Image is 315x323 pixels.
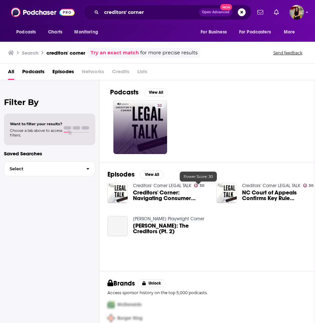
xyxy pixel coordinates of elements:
span: For Podcasters [239,27,271,37]
h3: Search [22,50,38,56]
p: Access sponsor history on the top 5,000 podcasts. [107,290,307,295]
button: Send feedback [271,50,304,56]
span: Charts [48,27,62,37]
a: Brendan Moir's Playwright Corner [133,216,204,222]
span: Lists [137,66,147,80]
span: McDonalds [117,302,142,307]
span: 30 [157,103,162,109]
a: Episodes [52,66,74,80]
img: User Profile [289,5,304,20]
h2: Brands [107,279,135,288]
a: 30 [303,184,314,188]
button: open menu [12,26,44,38]
button: Select [4,161,95,176]
span: 30 [309,184,313,187]
a: Show notifications dropdown [271,7,282,18]
input: Search podcasts, credits, & more... [101,7,199,18]
a: August Strindberg: The Creditors (Pt. 2) [107,216,128,236]
img: Creditors' Corner: Navigating Consumer Collection Law [107,183,128,203]
img: First Pro Logo [105,298,117,311]
button: open menu [279,26,303,38]
a: August Strindberg: The Creditors (Pt. 2) [133,223,209,234]
a: 30 [113,100,167,154]
span: for more precise results [140,49,198,57]
span: Credits [112,66,129,80]
h3: creditors' corner [46,50,85,56]
a: 30 [155,103,164,108]
h2: Filter By [4,97,95,107]
a: Podcasts [22,66,44,80]
button: open menu [235,26,281,38]
span: Networks [82,66,104,80]
button: Open AdvancedNew [199,8,232,16]
span: [PERSON_NAME]: The Creditors (Pt. 2) [133,223,209,234]
span: Podcasts [16,27,36,37]
button: View All [144,88,168,96]
div: Search podcasts, credits, & more... [83,5,251,20]
span: For Business [201,27,227,37]
button: Show profile menu [289,5,304,20]
span: Burger King [117,315,143,321]
a: Try an exact match [91,49,139,57]
span: Open Advanced [202,11,229,14]
a: EpisodesView All [107,170,164,179]
a: Creditors' Corner: Navigating Consumer Collection Law [133,190,209,201]
button: View All [140,171,164,179]
h2: Podcasts [110,88,139,96]
a: PodcastsView All [110,88,168,96]
a: Show notifications dropdown [255,7,266,18]
span: Choose a tab above to access filters. [10,128,62,137]
h2: Episodes [107,170,135,179]
div: Power Score: 30 [180,172,217,182]
a: Creditors' Corner LEGAL TALK [242,183,300,188]
span: Select [4,167,81,171]
button: open menu [196,26,235,38]
p: Saved Searches [4,150,95,157]
a: Creditors' Corner LEGAL TALK [133,183,191,188]
img: Podchaser - Follow, Share and Rate Podcasts [11,6,75,19]
img: NC Court of Appeals Confirms Key Rule Benefitting Judgment-Creditors [217,183,237,203]
span: More [284,27,295,37]
span: Monitoring [74,27,98,37]
span: 30 [200,184,204,187]
span: Logged in as cassey [289,5,304,20]
button: open menu [70,26,106,38]
span: Want to filter your results? [10,122,62,126]
button: Unlock [138,279,166,287]
a: All [8,66,14,80]
span: New [220,4,232,10]
a: 30 [194,184,205,188]
a: Charts [44,26,66,38]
